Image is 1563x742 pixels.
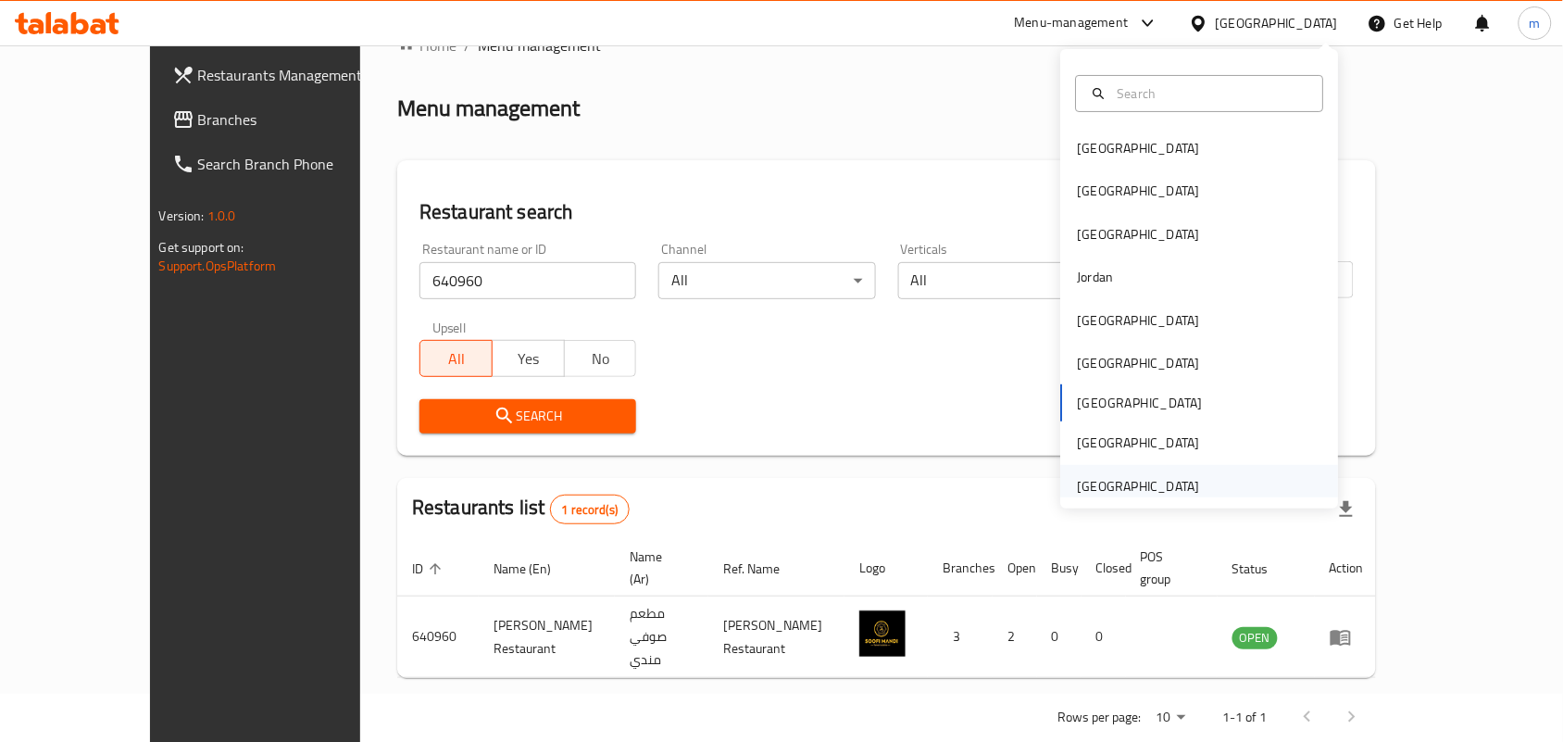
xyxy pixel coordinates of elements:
[479,597,615,678] td: [PERSON_NAME] Restaurant
[1148,704,1193,732] div: Rows per page:
[1110,83,1312,104] input: Search
[157,53,411,97] a: Restaurants Management
[708,597,844,678] td: [PERSON_NAME] Restaurant
[1082,540,1126,597] th: Closed
[464,34,470,57] li: /
[1078,310,1200,331] div: [GEOGRAPHIC_DATA]
[928,597,993,678] td: 3
[1232,627,1278,649] div: OPEN
[1078,353,1200,373] div: [GEOGRAPHIC_DATA]
[198,64,396,86] span: Restaurants Management
[412,494,630,524] h2: Restaurants list
[1078,181,1200,201] div: [GEOGRAPHIC_DATA]
[157,142,411,186] a: Search Branch Phone
[397,94,580,123] h2: Menu management
[1315,540,1379,597] th: Action
[1037,597,1082,678] td: 0
[207,204,236,228] span: 1.0.0
[550,495,631,524] div: Total records count
[993,540,1037,597] th: Open
[1330,626,1364,648] div: Menu
[198,108,396,131] span: Branches
[159,235,244,259] span: Get support on:
[993,597,1037,678] td: 2
[1082,597,1126,678] td: 0
[419,399,636,434] button: Search
[1078,267,1114,287] div: Jordan
[434,405,621,428] span: Search
[723,558,804,580] span: Ref. Name
[419,340,493,377] button: All
[1078,476,1200,497] div: [GEOGRAPHIC_DATA]
[551,501,630,519] span: 1 record(s)
[492,340,565,377] button: Yes
[157,97,411,142] a: Branches
[1232,627,1278,648] span: OPEN
[1232,558,1293,580] span: Status
[428,346,485,372] span: All
[159,254,277,278] a: Support.OpsPlatform
[658,262,875,299] div: All
[478,34,601,57] span: Menu management
[494,558,575,580] span: Name (En)
[572,346,630,372] span: No
[564,340,637,377] button: No
[859,610,906,657] img: Soofi Mandi Restaurant
[1015,12,1129,34] div: Menu-management
[1078,138,1200,158] div: [GEOGRAPHIC_DATA]
[1324,487,1369,532] div: Export file
[198,153,396,175] span: Search Branch Phone
[1222,706,1267,729] p: 1-1 of 1
[1057,706,1141,729] p: Rows per page:
[412,558,447,580] span: ID
[844,540,928,597] th: Logo
[898,262,1115,299] div: All
[419,198,1354,226] h2: Restaurant search
[159,204,205,228] span: Version:
[1141,546,1195,590] span: POS group
[1078,433,1200,453] div: [GEOGRAPHIC_DATA]
[432,321,467,334] label: Upsell
[397,597,479,678] td: 640960
[397,540,1379,678] table: enhanced table
[1216,13,1338,33] div: [GEOGRAPHIC_DATA]
[630,546,686,590] span: Name (Ar)
[1078,224,1200,245] div: [GEOGRAPHIC_DATA]
[397,34,456,57] a: Home
[928,540,993,597] th: Branches
[1530,13,1541,33] span: m
[419,262,636,299] input: Search for restaurant name or ID..
[500,346,557,372] span: Yes
[1037,540,1082,597] th: Busy
[615,597,708,678] td: مطعم صوفي مندي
